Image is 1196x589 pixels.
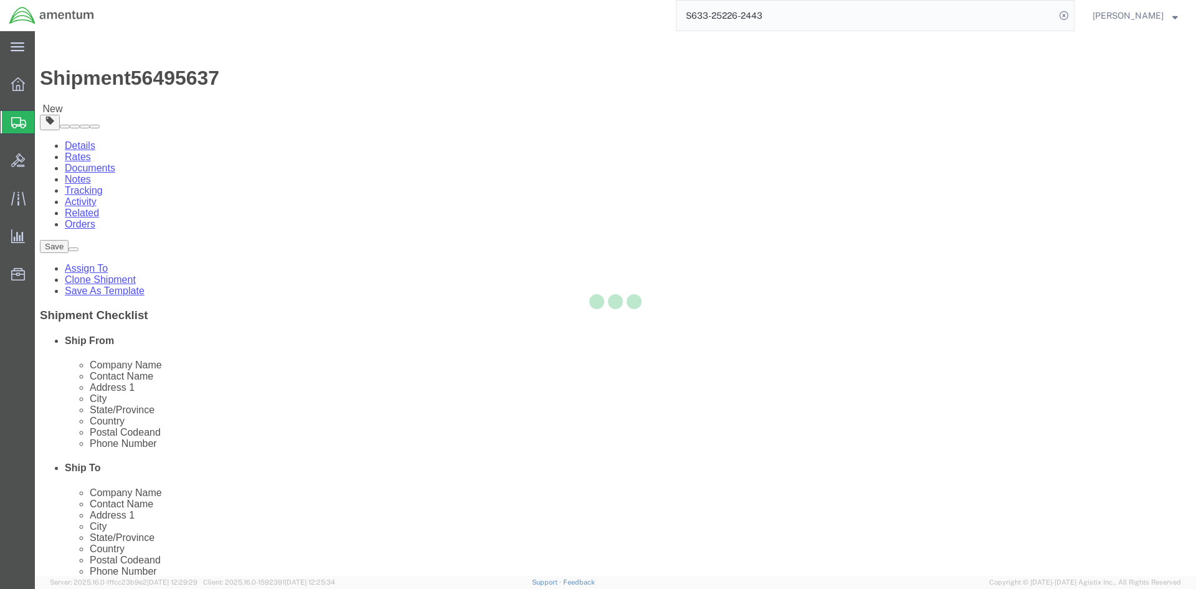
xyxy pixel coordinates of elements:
[203,578,335,586] span: Client: 2025.16.0-1592391
[147,578,197,586] span: [DATE] 12:29:29
[285,578,335,586] span: [DATE] 12:25:34
[50,578,197,586] span: Server: 2025.16.0-1ffcc23b9e2
[532,578,563,586] a: Support
[1093,9,1164,22] span: Jimmy Harwell
[9,6,95,25] img: logo
[563,578,595,586] a: Feedback
[676,1,1055,31] input: Search for shipment number, reference number
[1092,8,1179,23] button: [PERSON_NAME]
[989,577,1181,588] span: Copyright © [DATE]-[DATE] Agistix Inc., All Rights Reserved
